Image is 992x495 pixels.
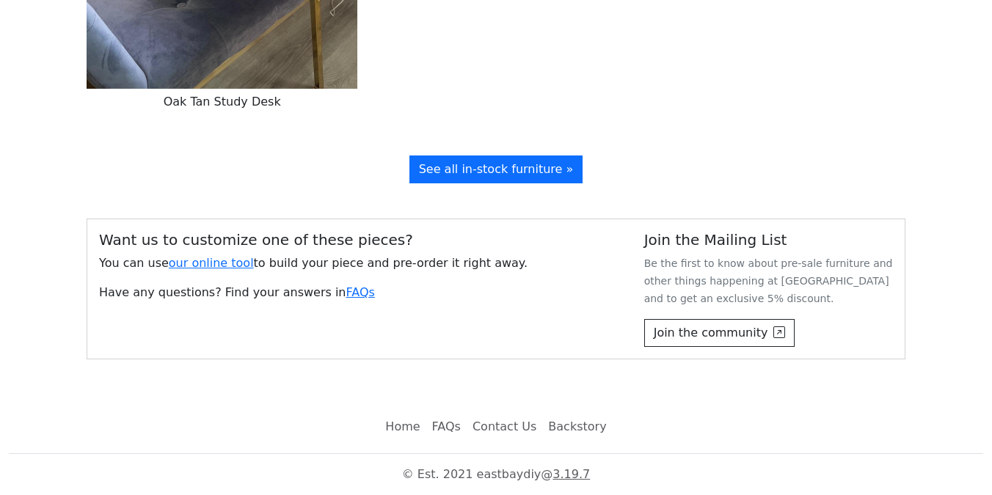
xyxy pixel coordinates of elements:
p: Have any questions? Find your answers in [99,284,621,301]
button: Join the community [644,319,795,347]
span: See all in-stock furniture » [419,162,574,176]
a: See all in-stock furniture » [409,155,583,183]
h6: Oak Tan Study Desk [87,89,357,114]
a: Home [379,412,426,441]
a: Backstory [542,412,612,441]
h5: Want us to customize one of these pieces? [99,231,621,249]
h5: Join the Mailing List [644,231,893,249]
small: Be the first to know about pre-sale furniture and other things happening at [GEOGRAPHIC_DATA] and... [644,257,893,304]
a: Contact Us [467,412,542,441]
p: You can use to build your piece and pre-order it right away. [99,254,621,272]
a: 3.19.7 [552,467,590,481]
a: FAQs [346,285,375,299]
p: © Est. 2021 eastbaydiy @ [9,466,983,483]
a: our online tool [169,256,254,270]
a: FAQs [426,412,467,441]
